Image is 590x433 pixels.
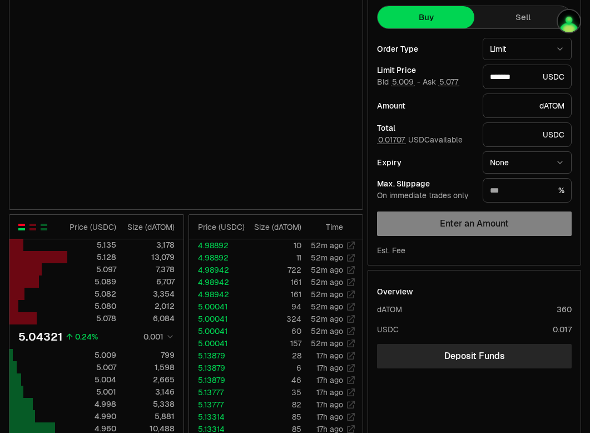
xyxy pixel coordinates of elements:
div: Expiry [377,159,474,166]
button: None [483,151,572,174]
div: dATOM [483,94,572,118]
a: Deposit Funds [377,344,572,368]
time: 17h ago [316,375,343,385]
div: 5.082 [68,288,116,299]
div: Price ( USDC ) [68,222,116,233]
button: Buy [378,6,474,28]
div: Total [377,124,474,132]
button: Show Buy Orders Only [39,223,48,232]
td: 5.13314 [189,411,245,423]
div: 0.24% [75,331,98,342]
div: Order Type [377,45,474,53]
td: 5.13777 [189,398,245,411]
time: 52m ago [311,265,343,275]
td: 4.98942 [189,276,245,288]
td: 46 [245,374,302,386]
td: 5.13879 [189,350,245,362]
td: 5.13777 [189,386,245,398]
div: 3,354 [126,288,174,299]
div: On immediate trades only [377,191,474,201]
button: 0.01707 [377,135,406,144]
td: 5.00041 [189,325,245,337]
time: 52m ago [311,240,343,250]
div: dATOM [377,304,402,315]
button: Show Sell Orders Only [28,223,37,232]
div: USDC [483,65,572,89]
div: 5,881 [126,411,174,422]
div: 4.998 [68,398,116,410]
td: 324 [245,313,302,325]
div: 5.128 [68,252,116,263]
div: 13,079 [126,252,174,263]
td: 82 [245,398,302,411]
td: 157 [245,337,302,350]
span: USDC available [377,135,463,145]
div: 5.001 [68,386,116,397]
time: 52m ago [311,289,343,299]
div: 5.080 [68,301,116,312]
td: 35 [245,386,302,398]
div: 5.135 [68,239,116,250]
div: Amount [377,102,474,110]
time: 52m ago [311,302,343,312]
div: 3,178 [126,239,174,250]
div: Price ( USDC ) [198,222,245,233]
time: 52m ago [311,314,343,324]
div: 5.007 [68,362,116,373]
td: 4.98942 [189,264,245,276]
div: Overview [377,286,413,297]
div: Size ( dATOM ) [126,222,174,233]
time: 52m ago [311,338,343,348]
div: 360 [557,304,572,315]
div: 4.990 [68,411,116,422]
button: Limit [483,38,572,60]
time: 17h ago [316,387,343,397]
time: 17h ago [316,351,343,361]
button: Sell [474,6,571,28]
div: 2,665 [126,374,174,385]
div: 6,707 [126,276,174,287]
td: 161 [245,288,302,301]
div: 799 [126,350,174,361]
div: 5.04321 [18,329,63,345]
div: 5,338 [126,398,174,410]
time: 17h ago [316,400,343,410]
div: 5.089 [68,276,116,287]
td: 11 [245,252,302,264]
div: 5.097 [68,264,116,275]
time: 17h ago [316,363,343,373]
div: 6,084 [126,313,174,324]
button: 5.009 [391,77,415,86]
td: 5.00041 [189,337,245,350]
div: 1,598 [126,362,174,373]
td: 5.13879 [189,362,245,374]
time: 52m ago [311,253,343,263]
button: 0.001 [140,330,175,343]
div: 0.017 [553,324,572,335]
div: % [483,178,572,203]
td: 94 [245,301,302,313]
td: 4.98942 [189,288,245,301]
div: Max. Slippage [377,180,474,188]
span: Ask [423,77,459,87]
td: 28 [245,350,302,362]
div: 5.009 [68,350,116,361]
div: 2,012 [126,301,174,312]
td: 85 [245,411,302,423]
button: 5.077 [438,77,459,86]
img: Djamel Staking [558,10,580,32]
div: 5.004 [68,374,116,385]
div: 7,378 [126,264,174,275]
div: Limit Price [377,66,474,74]
td: 60 [245,325,302,337]
div: 5.078 [68,313,116,324]
time: 52m ago [311,326,343,336]
td: 5.00041 [189,313,245,325]
td: 4.98892 [189,252,245,264]
td: 161 [245,276,302,288]
td: 6 [245,362,302,374]
div: USDC [377,324,399,335]
div: Est. Fee [377,245,405,256]
div: Size ( dATOM ) [254,222,301,233]
div: 3,146 [126,386,174,397]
